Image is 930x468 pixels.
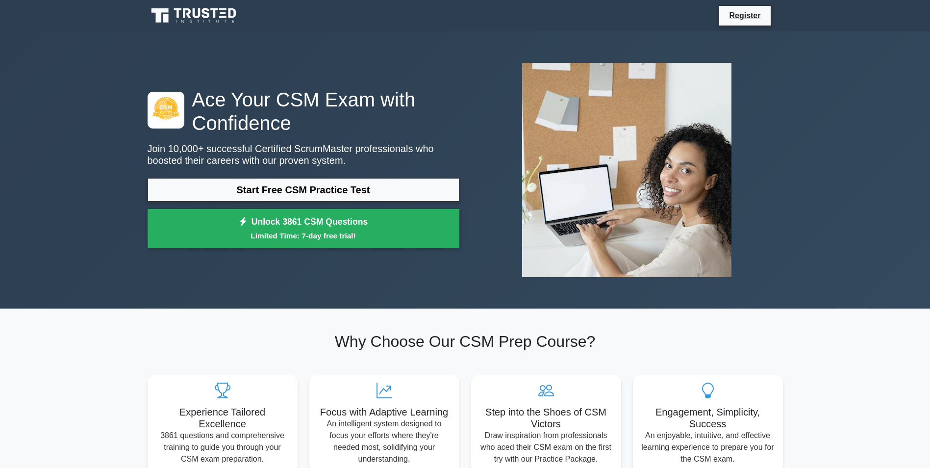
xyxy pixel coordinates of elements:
[160,230,447,241] small: Limited Time: 7-day free trial!
[317,418,452,465] p: An intelligent system designed to focus your efforts where they're needed most, solidifying your ...
[155,406,290,430] h5: Experience Tailored Excellence
[148,178,459,202] a: Start Free CSM Practice Test
[148,332,783,351] h2: Why Choose Our CSM Prep Course?
[479,406,613,430] h5: Step into the Shoes of CSM Victors
[148,143,459,166] p: Join 10,000+ successful Certified ScrumMaster professionals who boosted their careers with our pr...
[155,430,290,465] p: 3861 questions and comprehensive training to guide you through your CSM exam preparation.
[148,209,459,248] a: Unlock 3861 CSM QuestionsLimited Time: 7-day free trial!
[317,406,452,418] h5: Focus with Adaptive Learning
[641,430,775,465] p: An enjoyable, intuitive, and effective learning experience to prepare you for the CSM exam.
[723,9,766,22] a: Register
[641,406,775,430] h5: Engagement, Simplicity, Success
[479,430,613,465] p: Draw inspiration from professionals who aced their CSM exam on the first try with our Practice Pa...
[148,88,459,135] h1: Ace Your CSM Exam with Confidence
